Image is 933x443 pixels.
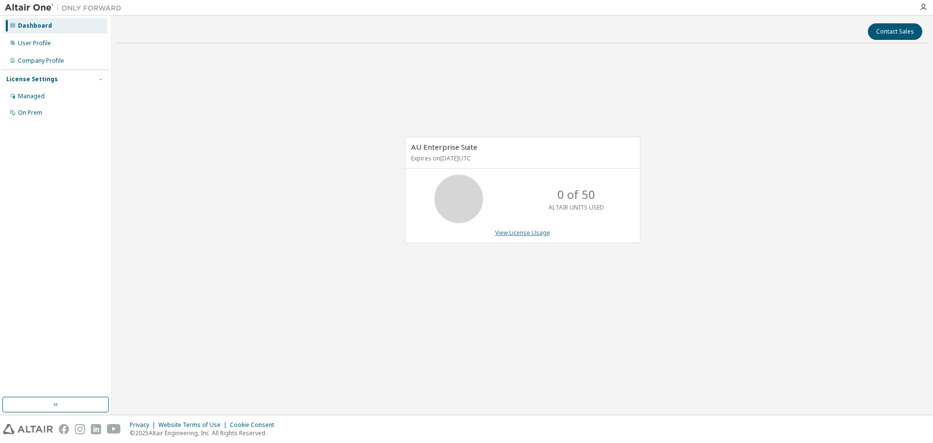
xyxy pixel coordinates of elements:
[18,92,45,100] div: Managed
[6,75,58,83] div: License Settings
[411,142,477,152] span: AU Enterprise Suite
[130,429,280,437] p: © 2025 Altair Engineering, Inc. All Rights Reserved.
[411,154,632,162] p: Expires on [DATE] UTC
[158,421,230,429] div: Website Terms of Use
[75,424,85,434] img: instagram.svg
[549,203,604,212] p: ALTAIR UNITS USED
[18,57,64,65] div: Company Profile
[230,421,280,429] div: Cookie Consent
[18,39,51,47] div: User Profile
[5,3,126,13] img: Altair One
[495,229,550,237] a: View License Usage
[18,109,42,117] div: On Prem
[18,22,52,30] div: Dashboard
[59,424,69,434] img: facebook.svg
[868,23,922,40] button: Contact Sales
[3,424,53,434] img: altair_logo.svg
[557,186,595,203] p: 0 of 50
[130,421,158,429] div: Privacy
[91,424,101,434] img: linkedin.svg
[107,424,121,434] img: youtube.svg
